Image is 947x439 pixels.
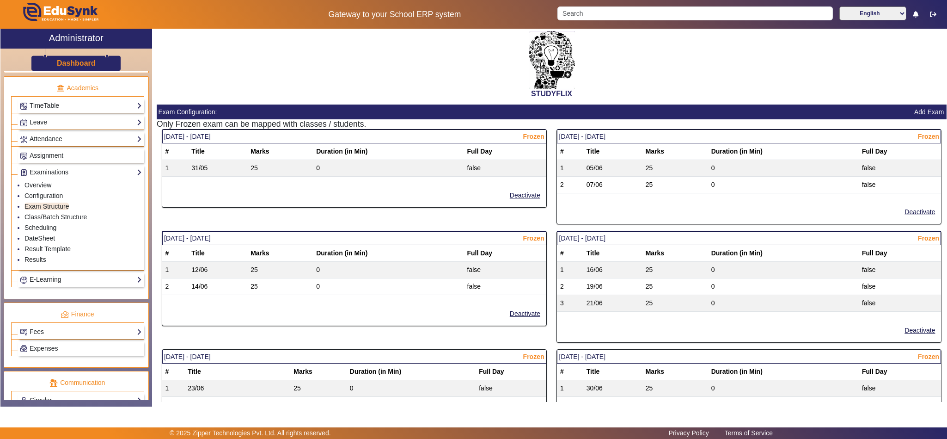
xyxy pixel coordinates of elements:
a: Overview [24,181,51,189]
td: false [464,160,547,177]
td: false [476,380,546,397]
span: Frozen [523,132,544,142]
a: Dashboard [56,58,96,68]
button: Add Exam [913,106,945,118]
th: Title [583,143,642,160]
h2: STUDYFLIX [157,89,947,98]
th: Duration (in Min) [347,364,476,380]
th: Full Day [859,143,941,160]
span: Frozen [918,132,939,142]
span: Frozen [918,352,939,362]
td: 25 [642,380,708,397]
th: Marks [290,364,347,380]
th: Title [188,143,247,160]
td: 03/07 [583,397,642,414]
td: 26/06 [184,397,290,414]
th: Marks [247,245,313,262]
th: Duration (in Min) [313,245,464,262]
a: Scheduling [24,224,56,231]
td: 25 [290,397,347,414]
td: 31/05 [188,160,247,177]
button: Deactivate [509,308,541,320]
th: Title [583,364,642,380]
a: Expenses [20,343,142,354]
th: Marks [642,364,708,380]
mat-card-header: [DATE] - [DATE] [557,231,941,245]
a: Class/Batch Structure [24,213,87,221]
td: false [859,160,941,177]
img: Payroll.png [20,345,27,352]
a: Terms of Service [720,427,777,439]
a: Configuration [24,192,63,199]
a: Exam Structure [24,203,69,210]
td: 14/06 [188,278,247,295]
th: # [162,364,185,380]
td: 0 [708,295,859,312]
img: finance.png [61,310,69,319]
td: 25 [247,278,313,295]
td: 25 [247,160,313,177]
td: 25 [642,397,708,414]
button: Deactivate [509,190,541,201]
td: 0 [347,380,476,397]
td: 2 [557,177,583,193]
td: false [859,177,941,193]
td: 0 [708,177,859,193]
img: 2da83ddf-6089-4dce-a9e2-416746467bdd [529,31,575,89]
span: Frozen [523,352,544,362]
td: 30/06 [583,380,642,397]
mat-card-header: [DATE] - [DATE] [162,231,546,245]
td: false [859,262,941,278]
td: 2 [162,278,189,295]
a: Privacy Policy [664,427,714,439]
td: 1 [557,380,583,397]
th: Duration (in Min) [708,143,859,160]
td: false [859,397,941,414]
td: 0 [347,397,476,414]
th: Full Day [859,245,941,262]
td: false [859,380,941,397]
td: 0 [313,262,464,278]
td: 16/06 [583,262,642,278]
td: false [464,262,547,278]
td: 0 [313,160,464,177]
span: Assignment [30,152,63,159]
a: Administrator [0,29,152,49]
p: Communication [11,378,144,388]
mat-card-header: Exam Configuration: [157,105,947,119]
th: Duration (in Min) [708,364,859,380]
td: 1 [162,160,189,177]
td: 05/06 [583,160,642,177]
td: 23/06 [184,380,290,397]
td: 1 [557,262,583,278]
td: 0 [313,278,464,295]
td: 25 [290,380,347,397]
mat-card-header: [DATE] - [DATE] [162,350,546,364]
td: 1 [557,160,583,177]
a: Results [24,256,46,263]
td: 0 [708,278,859,295]
th: Title [583,245,642,262]
td: 25 [247,262,313,278]
th: Duration (in Min) [313,143,464,160]
td: 1 [162,262,189,278]
th: Marks [642,245,708,262]
th: Full Day [476,364,546,380]
td: false [859,295,941,312]
p: © 2025 Zipper Technologies Pvt. Ltd. All rights reserved. [170,428,331,438]
h5: Gateway to your School ERP system [242,10,547,19]
td: false [464,278,547,295]
button: Deactivate [904,206,936,218]
a: Result Template [24,245,71,253]
img: academic.png [56,84,65,93]
h5: Only Frozen exam can be mapped with classes / students. [157,119,947,129]
td: 19/06 [583,278,642,295]
th: Marks [247,143,313,160]
td: 2 [162,397,185,414]
th: Duration (in Min) [708,245,859,262]
button: Deactivate [904,325,936,336]
mat-card-header: [DATE] - [DATE] [557,350,941,364]
td: 07/06 [583,177,642,193]
td: 25 [642,295,708,312]
th: Full Day [464,245,547,262]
